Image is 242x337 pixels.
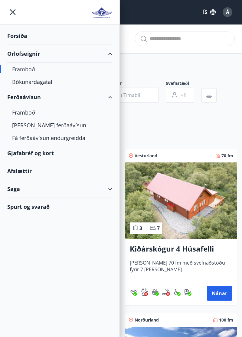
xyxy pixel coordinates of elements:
div: Afslættir [7,162,112,180]
span: Svefnstæði [166,80,201,88]
div: Bókunardagatal [12,75,107,88]
span: Norðurland [135,317,159,323]
div: Þráðlaust net [130,289,137,296]
span: 100 fm [219,317,233,323]
img: pxcaIm5dSOV3FS4whs1soiYWTwFQvksT25a9J10C.svg [141,289,148,296]
button: Nánar [207,286,232,301]
h3: Kiðárskógur 4 Húsafelli [130,244,232,255]
img: nH7E6Gw2rvWFb8XaSdRp44dhkQaj4PJkOoRYItBQ.svg [184,289,191,296]
div: Forsíða [7,27,112,45]
div: Gæludýr [141,289,148,296]
div: Saga [7,180,112,198]
button: Veldu tímabil [94,88,159,103]
span: Veldu tímabil [109,92,140,98]
span: 3 [139,225,142,232]
button: +1 [166,88,194,103]
span: 7 [157,225,160,232]
button: ÍS [200,7,219,18]
div: Aðgengi fyrir hjólastól [173,289,181,296]
div: Reykingar / Vape [162,289,170,296]
button: menu [7,7,18,18]
div: Orlofseignir [7,45,112,63]
img: QNIUl6Cv9L9rHgMXwuzGLuiJOj7RKqxk9mBFPqjq.svg [162,289,170,296]
img: Paella dish [125,162,237,239]
span: +1 [181,92,186,98]
img: 8IYIKVZQyRlUC6HQIIUSdjpPGRncJsz2RzLgWvp4.svg [173,289,181,296]
div: Spurt og svarað [7,198,112,215]
div: Framboð [12,63,107,75]
img: h89QDIuHlAdpqTriuIvuEWkTH976fOgBEOOeu1mi.svg [152,289,159,296]
span: Vesturland [135,153,157,159]
div: [PERSON_NAME] ferðaávísun [12,119,107,132]
img: HJRyFFsYp6qjeUYhR4dAD8CaCEsnIFYZ05miwXoh.svg [130,289,137,296]
div: Fá ferðaávísun endurgreidda [12,132,107,144]
div: Framboð [12,106,107,119]
img: union_logo [91,7,112,19]
div: Gjafabréf og kort [7,144,112,162]
span: 70 fm [221,153,233,159]
div: Heitur pottur [152,289,159,296]
div: Ferðaávísun [7,88,112,106]
button: Á [220,5,235,19]
span: Dagsetningar [94,80,166,88]
span: [PERSON_NAME] 70 fm með svefnaðstöðu fyrir 7 [PERSON_NAME] [130,259,232,279]
span: Á [226,9,229,15]
div: Hleðslustöð fyrir rafbíla [184,289,191,296]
